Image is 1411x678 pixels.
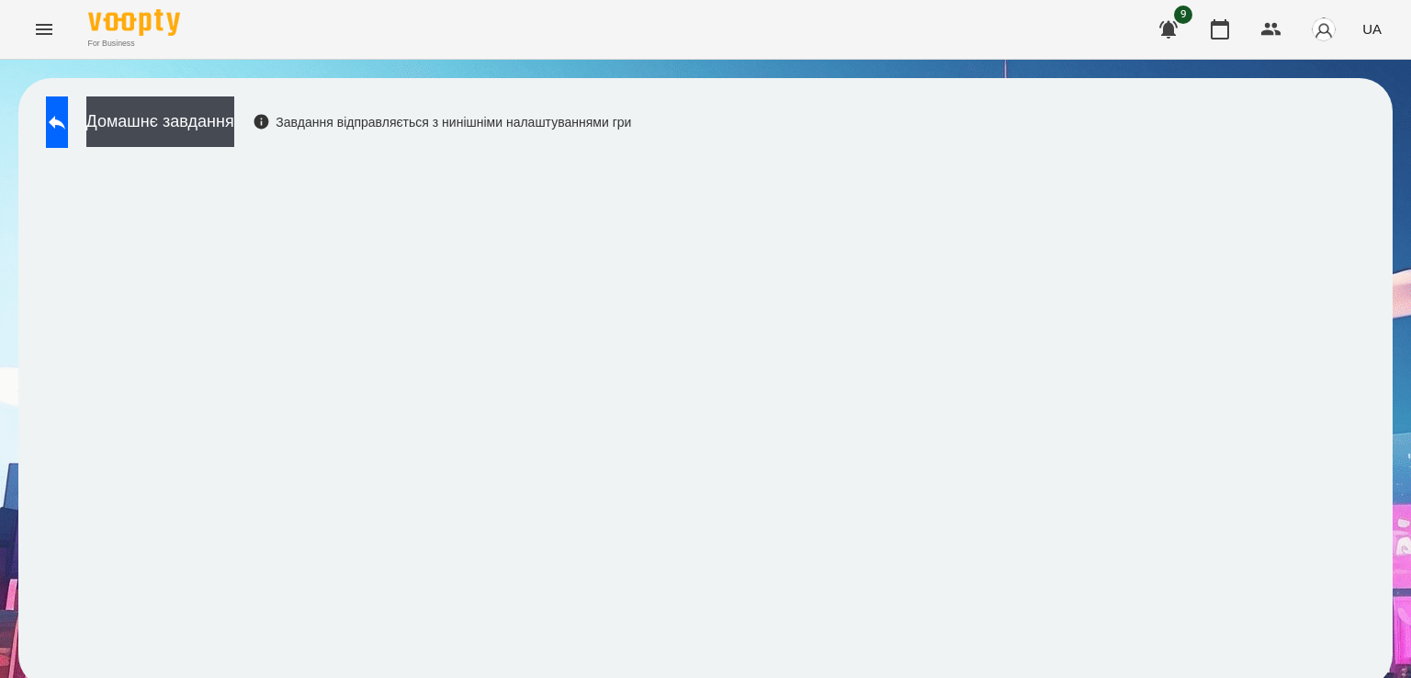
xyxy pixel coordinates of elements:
[88,9,180,36] img: Voopty Logo
[86,96,234,147] button: Домашнє завдання
[1362,19,1382,39] span: UA
[88,38,180,50] span: For Business
[1174,6,1192,24] span: 9
[22,7,66,51] button: Menu
[1311,17,1337,42] img: avatar_s.png
[253,113,632,131] div: Завдання відправляється з нинішніми налаштуваннями гри
[1355,12,1389,46] button: UA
